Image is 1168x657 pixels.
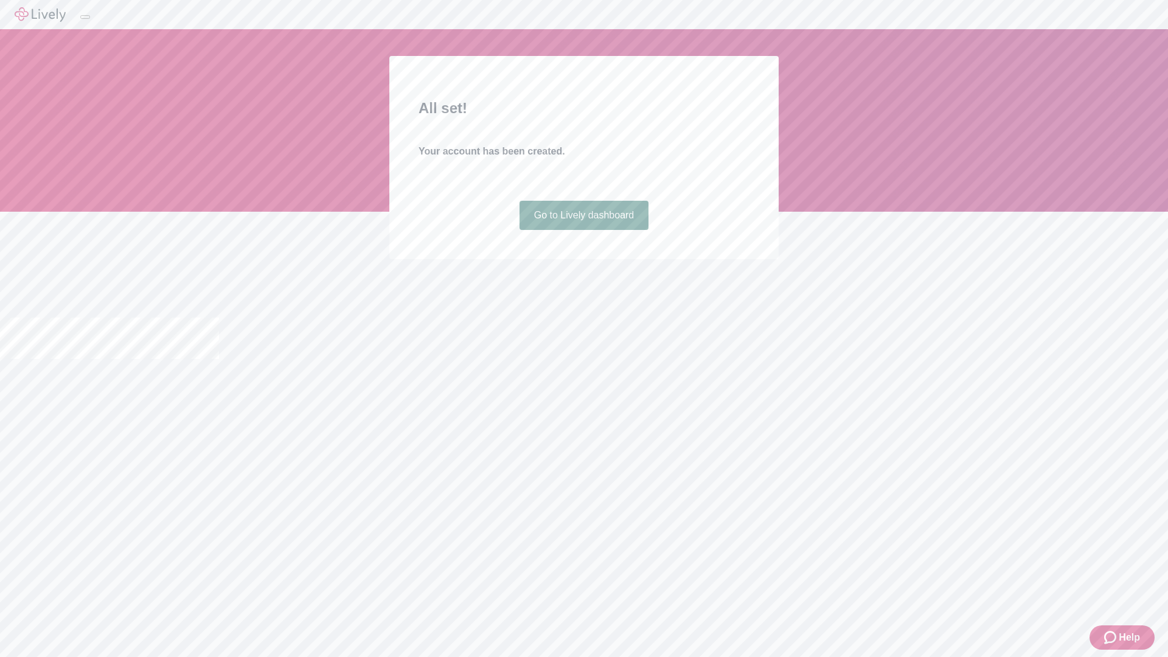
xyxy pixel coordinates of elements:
[1090,625,1155,650] button: Zendesk support iconHelp
[80,15,90,19] button: Log out
[419,97,749,119] h2: All set!
[1104,630,1119,645] svg: Zendesk support icon
[419,144,749,159] h4: Your account has been created.
[15,7,66,22] img: Lively
[520,201,649,230] a: Go to Lively dashboard
[1119,630,1140,645] span: Help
